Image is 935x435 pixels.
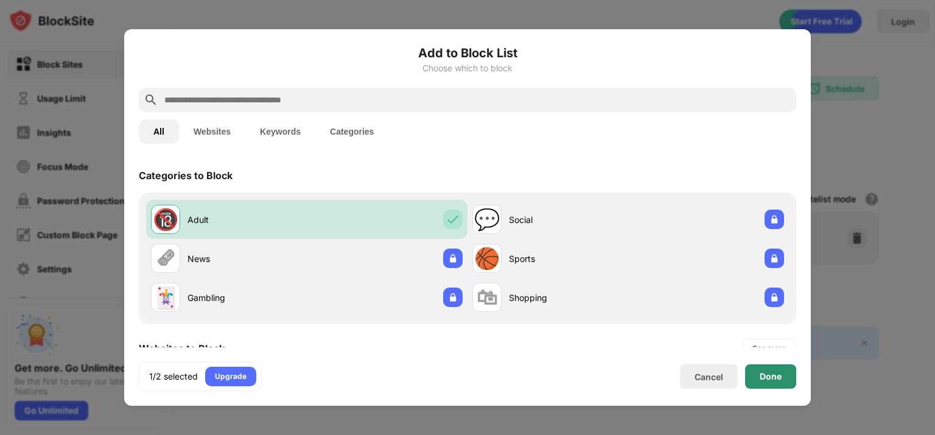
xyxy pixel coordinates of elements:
[144,93,158,107] img: search.svg
[474,207,500,232] div: 💬
[315,119,388,144] button: Categories
[187,252,307,265] div: News
[245,119,315,144] button: Keywords
[509,213,628,226] div: Social
[509,252,628,265] div: Sports
[139,44,796,62] h6: Add to Block List
[139,342,225,355] div: Websites to Block
[153,207,178,232] div: 🔞
[215,370,247,383] div: Upgrade
[139,63,796,73] div: Choose which to block
[149,370,198,383] div: 1/2 selected
[752,342,786,355] div: See more
[760,372,782,381] div: Done
[187,213,307,226] div: Adult
[474,246,500,271] div: 🏀
[155,246,176,271] div: 🗞
[153,285,178,310] div: 🃏
[477,285,497,310] div: 🛍
[509,291,628,304] div: Shopping
[139,169,233,182] div: Categories to Block
[139,119,179,144] button: All
[179,119,245,144] button: Websites
[695,372,723,382] div: Cancel
[187,291,307,304] div: Gambling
